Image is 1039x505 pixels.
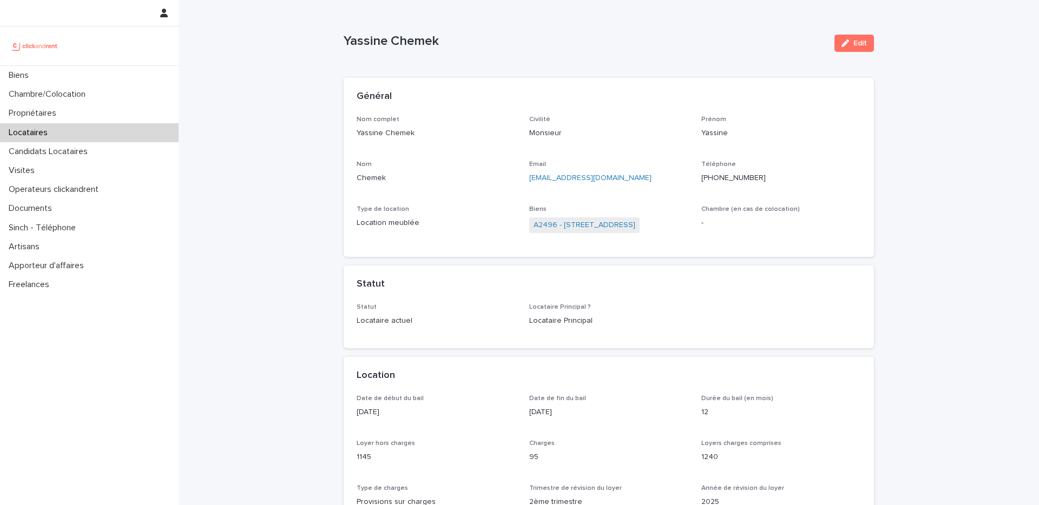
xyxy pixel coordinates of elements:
[853,39,867,47] span: Edit
[529,304,591,310] span: Locataire Principal ?
[529,395,586,402] span: Date de fin du bail
[701,172,861,184] p: [PHONE_NUMBER]
[357,128,516,139] p: Yassine Chemek
[529,315,689,327] p: Locataire Principal
[9,35,61,57] img: UCB0brd3T0yccxBKYDjQ
[4,203,61,214] p: Documents
[357,206,409,212] span: Type de location
[344,34,826,49] p: Yassine Chemek
[357,278,385,290] h2: Statut
[357,91,392,103] h2: Général
[834,35,874,52] button: Edit
[701,485,784,491] span: Année de révision du loyer
[357,304,377,310] span: Statut
[4,165,43,176] p: Visites
[529,407,689,418] p: [DATE]
[4,89,94,99] p: Chambre/Colocation
[4,280,58,290] p: Freelances
[529,206,547,212] span: Biens
[701,440,781,447] span: Loyers charges comprises
[357,485,408,491] span: Type de charges
[357,161,372,168] span: Nom
[4,70,37,81] p: Biens
[701,451,861,463] p: 1240
[357,172,516,184] p: Chemek
[357,451,516,463] p: 1145
[357,440,415,447] span: Loyer hors charges
[529,451,689,463] p: 95
[701,128,861,139] p: Yassine
[701,217,861,229] p: -
[529,128,689,139] p: Monsieur
[4,147,96,157] p: Candidats Locataires
[357,407,516,418] p: [DATE]
[701,407,861,418] p: 12
[357,315,516,327] p: Locataire actuel
[701,116,726,123] span: Prénom
[357,395,424,402] span: Date de début du bail
[4,261,93,271] p: Apporteur d'affaires
[701,161,736,168] span: Téléphone
[701,395,773,402] span: Durée du bail (en mois)
[529,174,652,182] a: [EMAIL_ADDRESS][DOMAIN_NAME]
[529,116,550,123] span: Civilité
[4,108,65,118] p: Propriétaires
[534,220,635,231] a: A2496 - [STREET_ADDRESS]
[529,440,555,447] span: Charges
[529,485,622,491] span: Trimestre de révision du loyer
[357,217,516,229] p: Location meublée
[4,128,56,138] p: Locataires
[4,223,84,233] p: Sinch - Téléphone
[701,206,800,212] span: Chambre (en cas de colocation)
[4,184,107,195] p: Operateurs clickandrent
[4,242,48,252] p: Artisans
[357,370,395,382] h2: Location
[529,161,546,168] span: Email
[357,116,399,123] span: Nom complet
